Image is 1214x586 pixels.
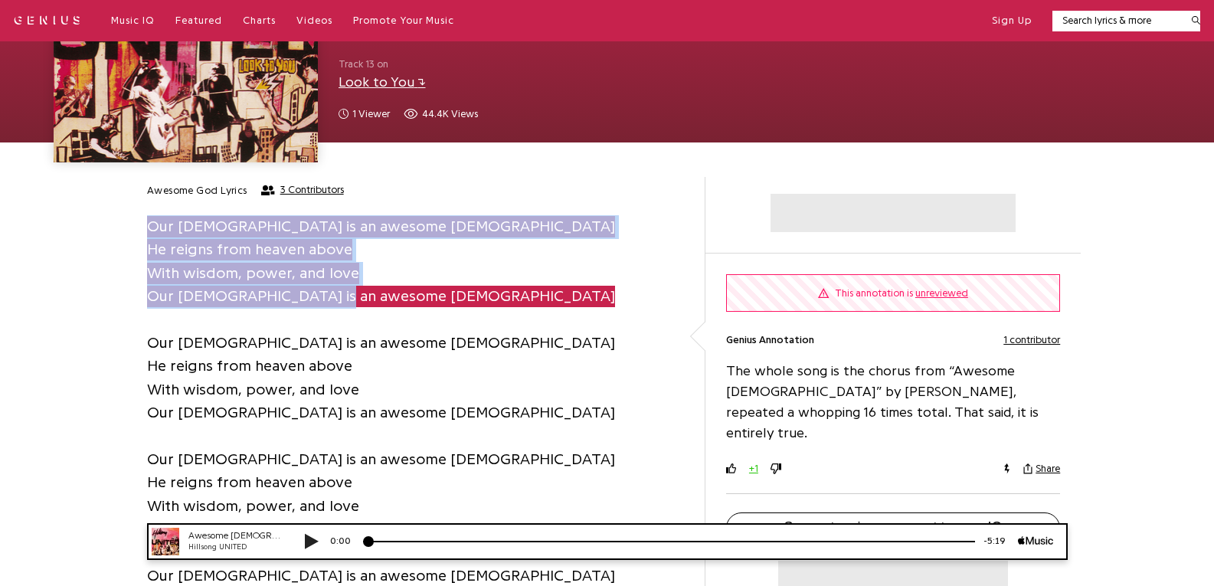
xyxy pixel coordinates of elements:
[54,6,146,19] div: Awesome [DEMOGRAPHIC_DATA]
[726,361,1061,444] p: The whole song is the chorus from “Awesome [DEMOGRAPHIC_DATA]” by [PERSON_NAME], repeated a whopp...
[111,15,155,25] span: Music IQ
[339,106,390,122] span: 1 viewer
[1023,463,1061,475] button: Share
[296,14,332,28] a: Videos
[726,512,1061,543] button: Suggest an improvement to earn IQ
[352,106,390,122] span: 1 viewer
[243,15,276,25] span: Charts
[1036,463,1060,475] span: Share
[175,15,222,25] span: Featured
[243,14,276,28] a: Charts
[111,14,155,28] a: Music IQ
[353,14,454,28] a: Promote Your Music
[1052,13,1182,28] input: Search lyrics & more
[771,463,781,474] svg: downvote
[147,214,615,308] a: Our [DEMOGRAPHIC_DATA] is an awesome [DEMOGRAPHIC_DATA]He reigns from heaven aboveWith wisdom, po...
[175,14,222,28] a: Featured
[17,5,44,32] img: 72x72bb.jpg
[726,463,737,474] svg: upvote
[147,184,247,198] h2: Awesome God Lyrics
[261,184,344,196] button: 3 Contributors
[339,75,426,89] a: Look to You
[353,15,454,25] span: Promote Your Music
[1003,332,1060,348] button: 1 contributor
[835,286,968,301] div: This annotation is
[339,57,817,72] span: Track 13 on
[992,14,1032,28] button: Sign Up
[404,106,478,122] span: 44,417 views
[422,106,478,122] span: 44.4K views
[296,15,332,25] span: Videos
[54,18,146,30] div: Hillsong UNITED
[915,288,968,298] span: unreviewed
[280,184,344,196] span: 3 Contributors
[726,332,814,348] span: Genius Annotation
[747,461,761,476] button: +1
[840,11,883,25] div: -5:19
[147,216,615,307] span: Our [DEMOGRAPHIC_DATA] is an awesome [DEMOGRAPHIC_DATA] He reigns from heaven above With wisdom, ...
